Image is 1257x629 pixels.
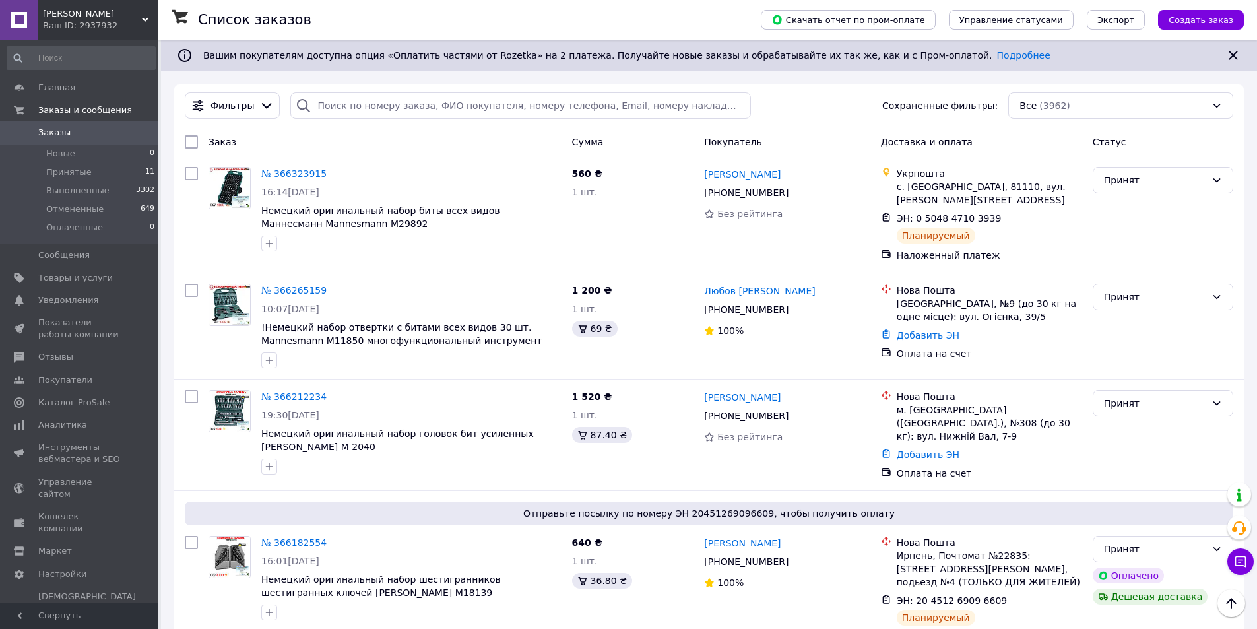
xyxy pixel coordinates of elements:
[704,284,816,298] a: Любов [PERSON_NAME]
[897,449,959,460] a: Добавить ЭН
[897,249,1082,262] div: Наложенный платеж
[38,545,72,557] span: Маркет
[1104,290,1206,304] div: Принят
[572,187,598,197] span: 1 шт.
[261,410,319,420] span: 19:30[DATE]
[1093,568,1164,583] div: Оплачено
[261,285,327,296] a: № 366265159
[897,213,1002,224] span: ЭН: 0 5048 4710 3939
[949,10,1074,30] button: Управление статусами
[1019,99,1037,112] span: Все
[261,205,500,229] span: Немецкий оригинальный набор биты всех видов Маннесманн Mannesmann M29892
[717,325,744,336] span: 100%
[572,137,604,147] span: Сумма
[198,12,311,28] h1: Список заказов
[46,203,104,215] span: Отмененные
[261,322,542,346] a: !Немецкий набор отвертки с битами всех видов 30 шт. Mannesmann M11850 многофункциональный инструмент
[203,50,1050,61] span: Вашим покупателям доступна опция «Оплатить частями от Rozetka» на 2 платежа. Получайте новые зака...
[897,297,1082,323] div: [GEOGRAPHIC_DATA], №9 (до 30 кг на одне місце): вул. Огієнка, 39/5
[701,183,791,202] div: [PHONE_NUMBER]
[1104,542,1206,556] div: Принят
[572,285,612,296] span: 1 200 ₴
[38,442,122,465] span: Инструменты вебмастера и SEO
[717,432,783,442] span: Без рейтинга
[150,148,154,160] span: 0
[717,209,783,219] span: Без рейтинга
[145,166,154,178] span: 11
[38,568,86,580] span: Настройки
[209,284,251,326] a: Фото товару
[959,15,1063,25] span: Управление статусами
[572,321,618,337] div: 69 ₴
[897,228,975,244] div: Планируемый
[1093,137,1126,147] span: Статус
[261,556,319,566] span: 16:01[DATE]
[897,536,1082,549] div: Нова Пошта
[897,595,1008,606] span: ЭН: 20 4512 6909 6609
[38,294,98,306] span: Уведомления
[261,168,327,179] a: № 366323915
[572,304,598,314] span: 1 шт.
[46,166,92,178] span: Принятые
[38,272,113,284] span: Товары и услуги
[38,511,122,535] span: Кошелек компании
[290,92,750,119] input: Поиск по номеру заказа, ФИО покупателя, номеру телефона, Email, номеру накладной
[150,222,154,234] span: 0
[38,249,90,261] span: Сообщения
[572,537,602,548] span: 640 ₴
[761,10,936,30] button: Скачать отчет по пром-оплате
[7,46,156,70] input: Поиск
[1104,396,1206,411] div: Принят
[141,203,154,215] span: 649
[897,347,1082,360] div: Оплата на счет
[209,284,250,325] img: Фото товару
[209,391,250,432] img: Фото товару
[897,403,1082,443] div: м. [GEOGRAPHIC_DATA] ([GEOGRAPHIC_DATA].), №308 (до 30 кг): вул. Нижній Вал, 7-9
[704,391,781,404] a: [PERSON_NAME]
[704,537,781,550] a: [PERSON_NAME]
[897,180,1082,207] div: с. [GEOGRAPHIC_DATA], 81110, вул. [PERSON_NAME][STREET_ADDRESS]
[701,300,791,319] div: [PHONE_NUMBER]
[38,351,73,363] span: Отзывы
[572,556,598,566] span: 1 шт.
[572,168,602,179] span: 560 ₴
[261,391,327,402] a: № 366212234
[897,549,1082,589] div: Ирпень, Почтомат №22835: [STREET_ADDRESS][PERSON_NAME], подьезд №4 (ТОЛЬКО ДЛЯ ЖИТЕЛЕЙ)
[1104,173,1206,187] div: Принят
[572,391,612,402] span: 1 520 ₴
[1087,10,1145,30] button: Экспорт
[46,185,110,197] span: Выполненные
[771,14,925,26] span: Скачать отчет по пром-оплате
[1097,15,1134,25] span: Экспорт
[38,374,92,386] span: Покупатели
[209,536,251,578] a: Фото товару
[209,168,250,209] img: Фото товару
[190,507,1228,520] span: Отправьте посылку по номеру ЭН 20451269096609, чтобы получить оплату
[717,578,744,588] span: 100%
[897,284,1082,297] div: Нова Пошта
[704,168,781,181] a: [PERSON_NAME]
[897,467,1082,480] div: Оплата на счет
[136,185,154,197] span: 3302
[882,99,998,112] span: Сохраненные фильтры:
[1145,14,1244,24] a: Создать заказ
[46,222,103,234] span: Оплаченные
[261,428,534,452] a: Немецкий оригинальный набор головок бит усиленных [PERSON_NAME] M 2040
[38,104,132,116] span: Заказы и сообщения
[38,127,71,139] span: Заказы
[209,390,251,432] a: Фото товару
[897,610,975,626] div: Планируемый
[261,574,501,598] a: Немецкий оригинальный набор шестигранников шестигранных ключей [PERSON_NAME] M18139
[572,573,632,589] div: 36.80 ₴
[38,82,75,94] span: Главная
[46,148,75,160] span: Новые
[38,317,122,341] span: Показатели работы компании
[43,20,158,32] div: Ваш ID: 2937932
[704,137,762,147] span: Покупатель
[997,50,1050,61] a: Подробнее
[1227,548,1254,575] button: Чат с покупателем
[209,137,236,147] span: Заказ
[897,390,1082,403] div: Нова Пошта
